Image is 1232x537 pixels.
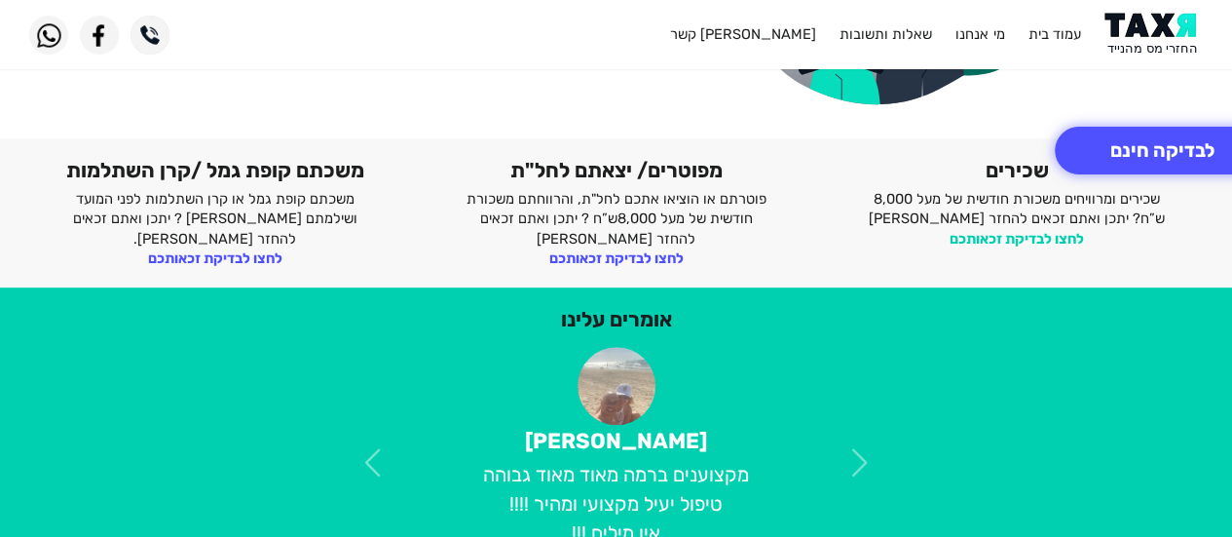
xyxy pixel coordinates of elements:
h2: מפוטרים/ יצאתם לחל"ת [430,158,803,182]
p: משכתם קופת גמל או קרן השתלמות לפני המועד ושילמתם [PERSON_NAME] ? יתכן ואתם זכאים להחזר [PERSON_NA... [63,189,367,249]
img: Facebook [80,16,119,55]
img: Phone [131,16,169,55]
a: [PERSON_NAME] קשר [669,25,815,43]
p: טיפול יעיל מקצועי ומהיר !!!! [416,490,816,518]
img: WhatsApp [29,16,68,55]
a: מי אנחנו [955,25,1004,43]
p: פוטרתם או הוציאו אתכם לחל"ת, והרווחתם משכורת חודשית של מעל 8,000ש”ח ? יתכן ואתם זכאים להחזר [PERS... [464,189,767,249]
a: לחצו לבדיקת זכאותכם [148,249,282,267]
h2: שכירים [831,158,1203,182]
h2: אומרים עלינו [330,307,903,331]
p: מקצוענים ברמה מאוד מאוד גבוהה [416,461,816,488]
img: Logo [1104,13,1203,57]
a: שאלות ותשובות [840,25,932,43]
h2: משכתם קופת גמל /קרן השתלמות [29,158,401,182]
p: שכירים ומרוויחים משכורת חודשית של מעל 8,000 ש”ח? יתכן ואתם זכאים להחזר [PERSON_NAME] [865,189,1169,229]
a: לחצו לבדיקת זכאותכם [950,230,1084,248]
a: עמוד בית [1028,25,1081,43]
a: לחצו לבדיקת זכאותכם [548,249,683,267]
